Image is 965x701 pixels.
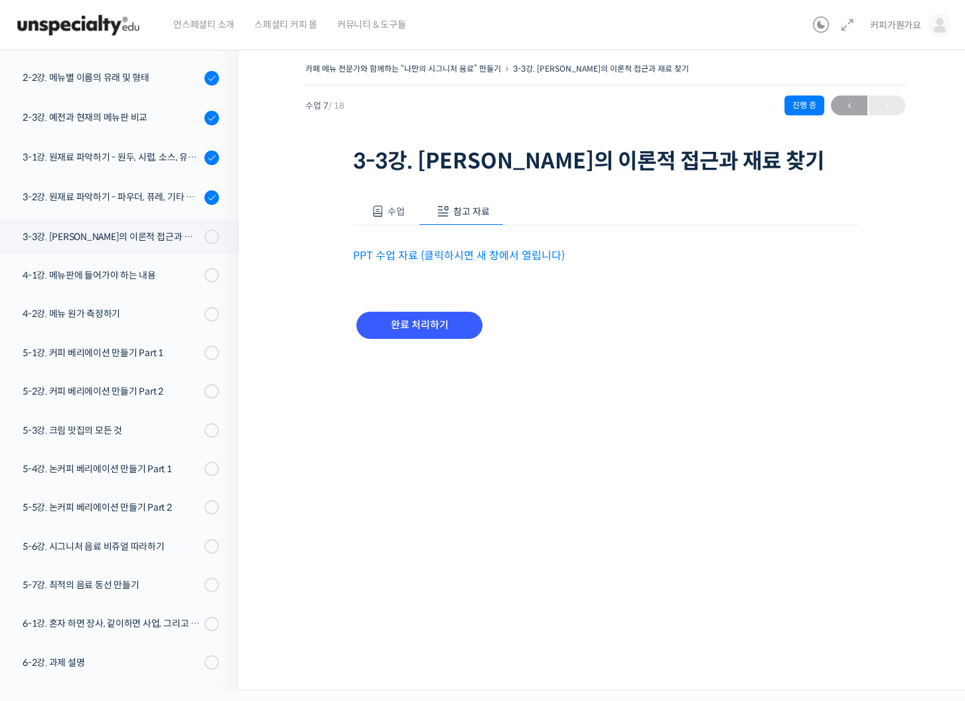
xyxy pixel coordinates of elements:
span: 설정 [205,440,221,451]
input: 완료 처리하기 [356,312,482,339]
span: 참고 자료 [453,206,490,218]
div: 5-5강. 논커피 베리에이션 만들기 Part 2 [23,500,200,515]
div: 3-2강. 원재료 파악하기 - 파우더, 퓨레, 기타 잔 쉐입, 사용도구 [23,190,200,204]
div: 6-1강. 혼자 하면 장사, 같이하면 사업, 그리고 서비스 애티튜드 [23,616,200,631]
div: 5-1강. 커피 베리에이션 만들기 Part 1 [23,346,200,360]
a: 홈 [4,420,88,454]
span: 홈 [42,440,50,451]
h1: 3-3강. [PERSON_NAME]의 이론적 접근과 재료 찾기 [353,149,857,174]
div: 4-1강. 메뉴판에 들어가야 하는 내용 [23,268,200,283]
a: ←이전 [831,96,867,115]
div: 진행 중 [784,96,824,115]
a: 3-3강. [PERSON_NAME]의 이론적 접근과 재료 찾기 [513,64,689,74]
span: / 18 [329,100,344,111]
div: 3-3강. [PERSON_NAME]의 이론적 접근과 재료 찾기 [23,229,200,244]
span: 커피가뭔가요 [870,19,921,31]
span: ← [831,97,867,115]
div: 5-3강. 크림 맛집의 모든 것 [23,423,200,438]
span: 대화 [121,441,137,452]
div: 5-2강. 커피 베리에이션 만들기 Part 2 [23,384,200,399]
div: 2-3강. 예전과 현재의 메뉴판 비교 [23,110,200,125]
div: 5-6강. 시그니처 음료 비쥬얼 따라하기 [23,539,200,554]
a: 설정 [171,420,255,454]
div: 3-1강. 원재료 파악하기 - 원두, 시럽, 소스, 유제품 [23,150,200,164]
a: 대화 [88,420,171,454]
div: 6-2강. 과제 설명 [23,655,200,670]
a: PPT 수업 자료 (클릭하시면 새 창에서 열립니다) [353,249,565,263]
span: 수업 [388,206,405,218]
div: 2-2강. 메뉴별 이름의 유래 및 형태 [23,70,200,85]
span: 수업 7 [305,101,344,110]
div: 5-4강. 논커피 베리에이션 만들기 Part 1 [23,462,200,476]
div: 5-7강. 최적의 음료 동선 만들기 [23,578,200,592]
div: 4-2강. 메뉴 원가 측정하기 [23,306,200,321]
a: 카페 메뉴 전문가와 함께하는 “나만의 시그니처 음료” 만들기 [305,64,501,74]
